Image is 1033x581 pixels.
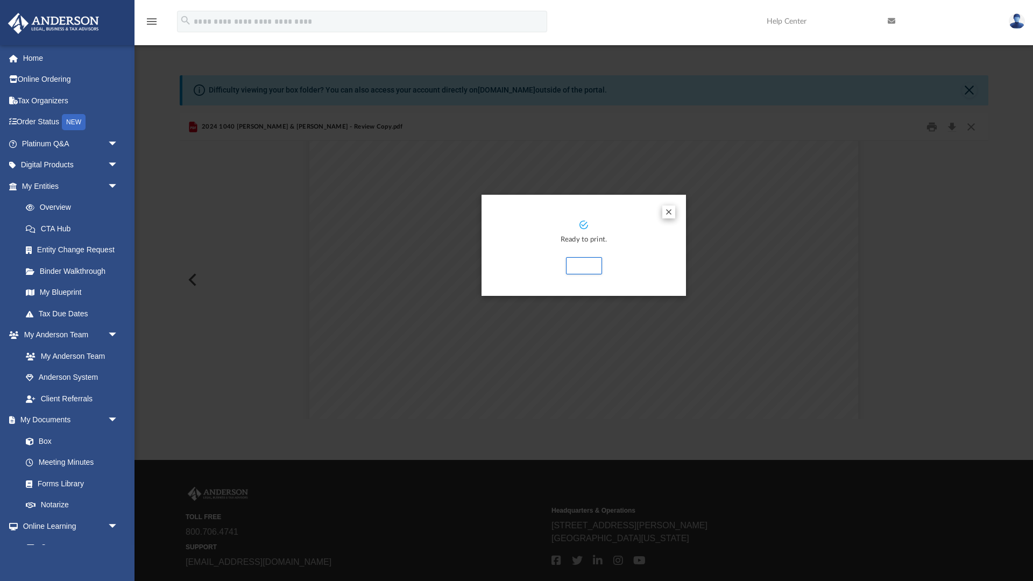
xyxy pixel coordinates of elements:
span: arrow_drop_down [108,324,129,346]
a: Entity Change Request [15,239,135,261]
a: My Documentsarrow_drop_down [8,409,129,431]
a: Meeting Minutes [15,452,129,473]
a: Forms Library [15,473,124,494]
div: NEW [62,114,86,130]
span: arrow_drop_down [108,175,129,197]
img: User Pic [1009,13,1025,29]
div: Preview [180,113,988,419]
p: Ready to print. [492,234,675,246]
a: My Blueprint [15,282,129,303]
a: My Entitiesarrow_drop_down [8,175,135,197]
a: Client Referrals [15,388,129,409]
span: arrow_drop_down [108,154,129,176]
img: Anderson Advisors Platinum Portal [5,13,102,34]
a: My Anderson Team [15,345,124,367]
span: arrow_drop_down [108,409,129,431]
a: Online Learningarrow_drop_down [8,515,129,537]
i: menu [145,15,158,28]
a: Online Ordering [8,69,135,90]
a: Anderson System [15,367,129,388]
a: Tax Organizers [8,90,135,111]
a: Box [15,430,124,452]
a: Digital Productsarrow_drop_down [8,154,135,176]
a: Home [8,47,135,69]
button: Print [566,257,602,274]
a: Notarize [15,494,129,516]
a: menu [145,20,158,28]
span: arrow_drop_down [108,515,129,537]
a: CTA Hub [15,218,135,239]
a: Platinum Q&Aarrow_drop_down [8,133,135,154]
i: search [180,15,192,26]
a: Order StatusNEW [8,111,135,133]
span: arrow_drop_down [108,133,129,155]
a: Binder Walkthrough [15,260,135,282]
a: Overview [15,197,135,218]
a: Tax Due Dates [15,303,135,324]
a: My Anderson Teamarrow_drop_down [8,324,129,346]
a: Courses [15,537,129,558]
